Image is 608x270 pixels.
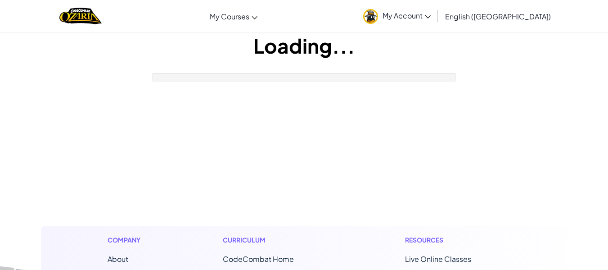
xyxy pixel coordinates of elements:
h1: Curriculum [223,235,332,245]
span: English ([GEOGRAPHIC_DATA]) [445,12,551,21]
h1: Resources [405,235,501,245]
a: My Courses [205,4,262,28]
img: Home [59,7,101,25]
a: About [108,254,128,264]
img: avatar [363,9,378,24]
a: My Account [359,2,435,30]
h1: Company [108,235,149,245]
span: CodeCombat Home [223,254,294,264]
a: Ozaria by CodeCombat logo [59,7,101,25]
a: English ([GEOGRAPHIC_DATA]) [441,4,555,28]
a: Live Online Classes [405,254,471,264]
span: My Account [383,11,431,20]
span: My Courses [210,12,249,21]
